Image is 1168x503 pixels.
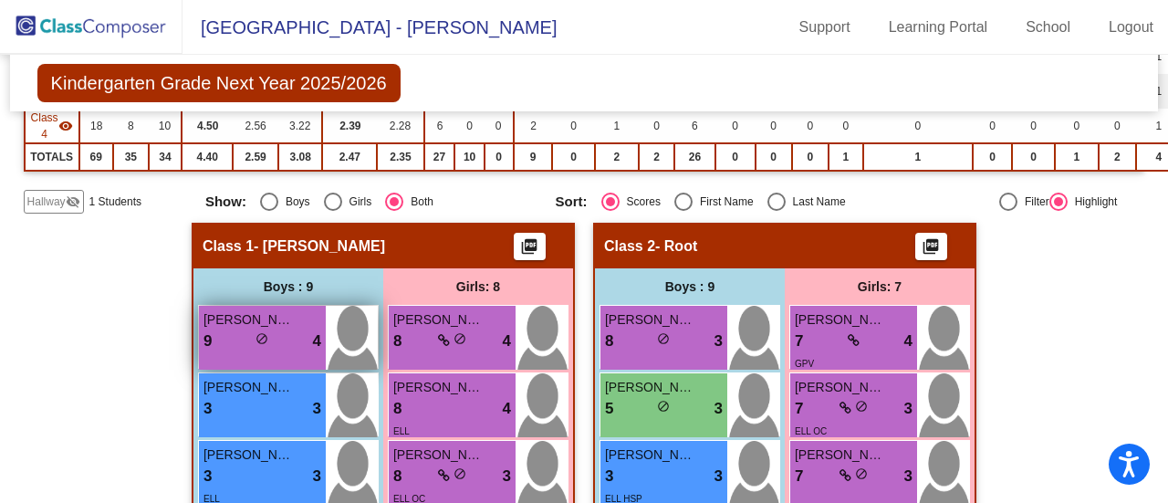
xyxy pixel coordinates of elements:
div: First Name [693,194,754,210]
div: Last Name [786,194,846,210]
span: 7 [795,330,803,353]
span: 3 [714,397,723,421]
button: Print Students Details [915,233,947,260]
td: 6 [424,109,455,143]
span: 5 [605,397,613,421]
td: 2 [595,143,639,171]
span: do_not_disturb_alt [657,400,670,413]
td: 0 [639,109,674,143]
mat-icon: picture_as_pdf [920,237,942,263]
div: Boys [278,194,310,210]
mat-icon: visibility [58,119,73,133]
td: 27 [424,143,455,171]
span: 3 [904,465,912,488]
td: 3.08 [278,143,322,171]
span: 3 [714,330,723,353]
mat-radio-group: Select an option [205,193,542,211]
span: do_not_disturb_alt [657,332,670,345]
span: [PERSON_NAME] [605,310,696,330]
span: 1 Students [89,194,141,210]
span: 3 [203,465,212,488]
td: 34 [149,143,182,171]
td: 4.40 [182,143,233,171]
td: 2 [1099,143,1137,171]
span: [PERSON_NAME] [605,445,696,465]
td: 0 [1012,109,1055,143]
span: 3 [203,397,212,421]
span: 7 [795,465,803,488]
span: Class 2 [604,237,655,256]
td: 69 [79,143,113,171]
span: [PERSON_NAME] [393,310,485,330]
span: 4 [503,397,511,421]
span: [PERSON_NAME] [393,378,485,397]
mat-icon: visibility_off [66,194,80,209]
span: [PERSON_NAME] [795,445,886,465]
td: 26 [674,143,715,171]
span: [PERSON_NAME] [203,310,295,330]
td: 8 [113,109,149,143]
div: Boys : 9 [193,268,383,305]
span: do_not_disturb_alt [855,467,868,480]
span: ELL OC [795,426,827,436]
span: 3 [605,465,613,488]
td: 4.50 [182,109,233,143]
td: 35 [113,143,149,171]
td: 10 [149,109,182,143]
td: 2.59 [233,143,278,171]
td: 0 [715,109,756,143]
span: 4 [904,330,912,353]
div: Scores [620,194,661,210]
td: 3.22 [278,109,322,143]
span: 3 [503,465,511,488]
span: Hallway [27,194,66,210]
td: 0 [454,109,485,143]
span: [PERSON_NAME] [393,445,485,465]
span: Kindergarten Grade Next Year 2025/2026 [37,64,401,102]
span: [PERSON_NAME] [795,310,886,330]
span: [PERSON_NAME] [605,378,696,397]
div: Girls: 8 [383,268,573,305]
span: 4 [313,330,321,353]
div: Girls: 7 [785,268,975,305]
span: 3 [313,397,321,421]
td: TOTALS [25,143,79,171]
td: 0 [715,143,756,171]
td: 10 [454,143,485,171]
td: 0 [863,109,974,143]
span: [GEOGRAPHIC_DATA] - [PERSON_NAME] [182,13,557,42]
span: 8 [393,465,401,488]
td: 0 [1012,143,1055,171]
span: 4 [503,330,511,353]
td: 0 [1055,109,1099,143]
span: 8 [393,330,401,353]
div: Girls [342,194,372,210]
td: 6 [674,109,715,143]
td: Hidden teacher - Pistoia [25,109,79,143]
a: School [1011,13,1085,42]
span: 3 [313,465,321,488]
td: 1 [595,109,639,143]
td: 0 [552,143,594,171]
span: 8 [605,330,613,353]
span: ELL [393,426,410,436]
mat-radio-group: Select an option [556,193,892,211]
td: 2 [514,109,553,143]
span: Sort: [556,194,588,210]
div: Both [403,194,433,210]
span: do_not_disturb_alt [255,332,268,345]
div: Filter [1017,194,1049,210]
div: Boys : 9 [595,268,785,305]
span: [PERSON_NAME] [203,378,295,397]
a: Learning Portal [874,13,1003,42]
td: 1 [1055,143,1099,171]
td: 0 [485,109,514,143]
span: do_not_disturb_alt [454,332,466,345]
span: GPV [795,359,814,369]
span: 7 [795,397,803,421]
span: [PERSON_NAME] [795,378,886,397]
td: 0 [1099,109,1137,143]
td: 2.28 [377,109,423,143]
span: 9 [203,330,212,353]
span: do_not_disturb_alt [454,467,466,480]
